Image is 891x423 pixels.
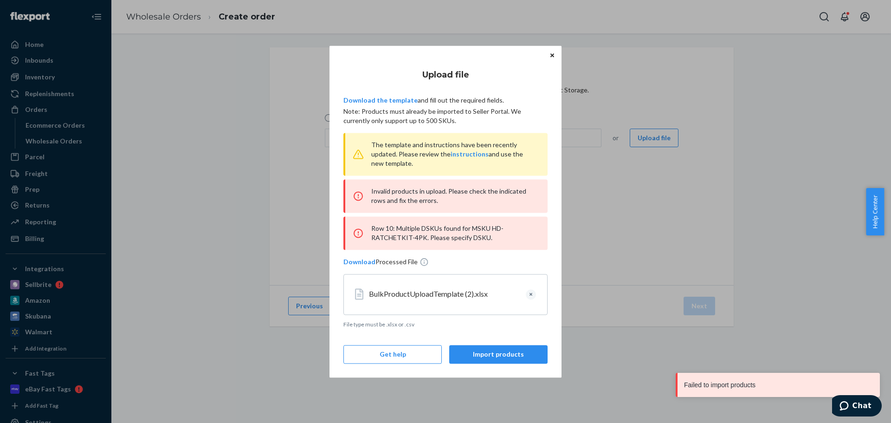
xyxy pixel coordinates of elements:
div: Row 10: Multiple DSKUs found for MSKU HD-RATCHETKIT-4PK. Please specify DSKU. [343,216,548,250]
span: Chat [20,7,39,15]
h1: Upload file [343,69,548,81]
a: instructions [451,150,489,158]
div: BulkProductUploadTemplate (2).xlsx [369,289,518,300]
button: Import products [449,345,548,364]
p: Processed File [343,257,418,267]
p: File type must be .xlsx or .csv [343,320,548,328]
div: Invalid products in upload. Please check the indicated rows and fix the errors. [343,179,548,213]
button: Get help [343,345,442,364]
a: Download the template [343,96,418,104]
p: Note: Products must already be imported to Seller Portal. We currently only support up to 500 SKUs. [343,107,548,125]
button: Clear [526,289,536,299]
p: and fill out the required fields. [343,96,548,105]
p: The template and instructions have been recently updated. Please review the and use the new templ... [371,140,536,168]
button: Close [548,50,557,60]
a: Download [343,258,375,266]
